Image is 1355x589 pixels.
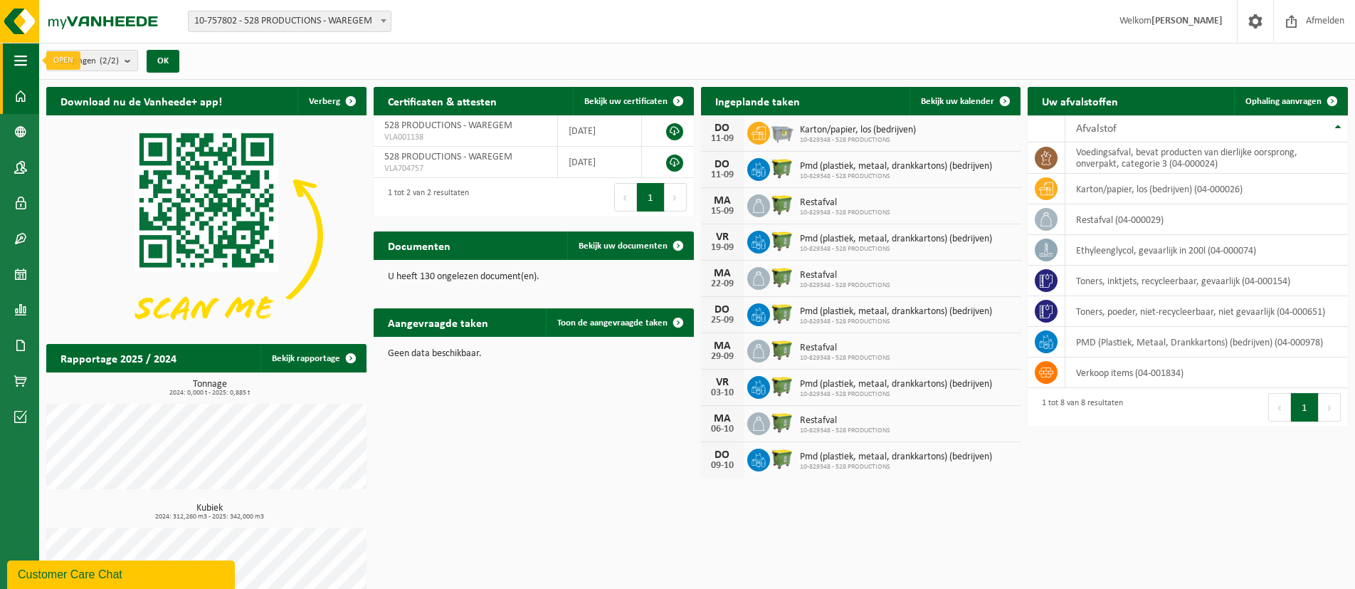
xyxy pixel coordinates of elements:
[770,265,794,289] img: WB-1100-HPE-GN-50
[800,463,992,471] span: 10-829348 - 528 PRODUCTIONS
[584,97,668,106] span: Bekijk uw certificaten
[708,424,737,434] div: 06-10
[800,245,992,254] span: 10-829348 - 528 PRODUCTIONS
[708,316,737,325] div: 25-09
[309,97,340,106] span: Verberg
[708,388,737,398] div: 03-10
[147,50,179,73] button: OK
[770,410,794,434] img: WB-1100-HPE-GN-50
[46,344,191,372] h2: Rapportage 2025 / 2024
[770,156,794,180] img: WB-1100-HPE-GN-50
[374,308,502,336] h2: Aangevraagde taken
[800,354,890,363] span: 10-829348 - 528 PRODUCTIONS
[374,231,465,259] h2: Documenten
[1319,393,1341,422] button: Next
[546,308,692,337] a: Toon de aangevraagde taken
[770,229,794,253] img: WB-1100-HPE-GN-50
[381,182,469,213] div: 1 tot 2 van 2 resultaten
[800,427,890,435] span: 10-829348 - 528 PRODUCTIONS
[1151,16,1223,26] strong: [PERSON_NAME]
[800,343,890,354] span: Restafval
[557,318,668,328] span: Toon de aangevraagde taken
[1065,327,1348,358] td: PMD (Plastiek, Metaal, Drankkartons) (bedrijven) (04-000978)
[53,380,367,397] h3: Tonnage
[770,374,794,398] img: WB-1100-HPE-GN-50
[708,123,737,134] div: DO
[665,183,687,212] button: Next
[53,514,367,521] span: 2024: 312,260 m3 - 2025: 342,000 m3
[1065,296,1348,327] td: toners, poeder, niet-recycleerbaar, niet gevaarlijk (04-000651)
[770,338,794,362] img: WB-1100-HPE-GN-50
[701,87,814,115] h2: Ingeplande taken
[708,377,737,388] div: VR
[708,449,737,461] div: DO
[800,415,890,427] span: Restafval
[384,152,512,162] span: 528 PRODUCTIONS - WAREGEM
[1245,97,1322,106] span: Ophaling aanvragen
[1065,266,1348,296] td: toners, inktjets, recycleerbaar, gevaarlijk (04-000154)
[1076,123,1117,135] span: Afvalstof
[708,243,737,253] div: 19-09
[770,447,794,471] img: WB-1100-HPE-GN-50
[708,352,737,362] div: 29-09
[1065,235,1348,266] td: ethyleenglycol, gevaarlijk in 200l (04-000074)
[708,340,737,352] div: MA
[708,413,737,424] div: MA
[384,132,547,143] span: VLA001138
[558,147,642,178] td: [DATE]
[567,231,692,260] a: Bekijk uw documenten
[708,279,737,289] div: 22-09
[1028,87,1132,115] h2: Uw afvalstoffen
[189,11,391,31] span: 10-757802 - 528 PRODUCTIONS - WAREGEM
[800,209,890,217] span: 10-829348 - 528 PRODUCTIONS
[1065,204,1348,235] td: restafval (04-000029)
[800,172,992,181] span: 10-829348 - 528 PRODUCTIONS
[53,390,367,397] span: 2024: 0,000 t - 2025: 0,885 t
[637,183,665,212] button: 1
[54,51,119,72] span: Vestigingen
[800,234,992,245] span: Pmd (plastiek, metaal, drankkartons) (bedrijven)
[53,504,367,521] h3: Kubiek
[100,56,119,66] count: (2/2)
[1268,393,1291,422] button: Previous
[573,87,692,115] a: Bekijk uw certificaten
[708,268,737,279] div: MA
[388,272,680,282] p: U heeft 130 ongelezen document(en).
[708,207,737,217] div: 15-09
[384,163,547,174] span: VLA704757
[800,270,890,281] span: Restafval
[800,318,992,326] span: 10-829348 - 528 PRODUCTIONS
[708,304,737,316] div: DO
[1035,392,1123,423] div: 1 tot 8 van 8 resultaten
[800,379,992,390] span: Pmd (plastiek, metaal, drankkartons) (bedrijven)
[708,134,737,144] div: 11-09
[800,136,916,145] span: 10-829348 - 528 PRODUCTIONS
[1065,358,1348,388] td: verkoop items (04-001834)
[7,558,238,589] iframe: chat widget
[708,159,737,170] div: DO
[1291,393,1319,422] button: 1
[384,120,512,131] span: 528 PRODUCTIONS - WAREGEM
[921,97,994,106] span: Bekijk uw kalender
[558,115,642,147] td: [DATE]
[1234,87,1346,115] a: Ophaling aanvragen
[800,452,992,463] span: Pmd (plastiek, metaal, drankkartons) (bedrijven)
[1065,174,1348,204] td: karton/papier, los (bedrijven) (04-000026)
[46,87,236,115] h2: Download nu de Vanheede+ app!
[800,390,992,399] span: 10-829348 - 528 PRODUCTIONS
[800,161,992,172] span: Pmd (plastiek, metaal, drankkartons) (bedrijven)
[800,197,890,209] span: Restafval
[260,344,365,372] a: Bekijk rapportage
[388,349,680,359] p: Geen data beschikbaar.
[374,87,511,115] h2: Certificaten & attesten
[46,115,367,355] img: Download de VHEPlus App
[579,241,668,251] span: Bekijk uw documenten
[46,50,138,71] button: Vestigingen(2/2)
[770,120,794,144] img: WB-2500-GAL-GY-01
[297,87,365,115] button: Verberg
[770,301,794,325] img: WB-1100-HPE-GN-50
[708,231,737,243] div: VR
[614,183,637,212] button: Previous
[708,195,737,207] div: MA
[708,170,737,180] div: 11-09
